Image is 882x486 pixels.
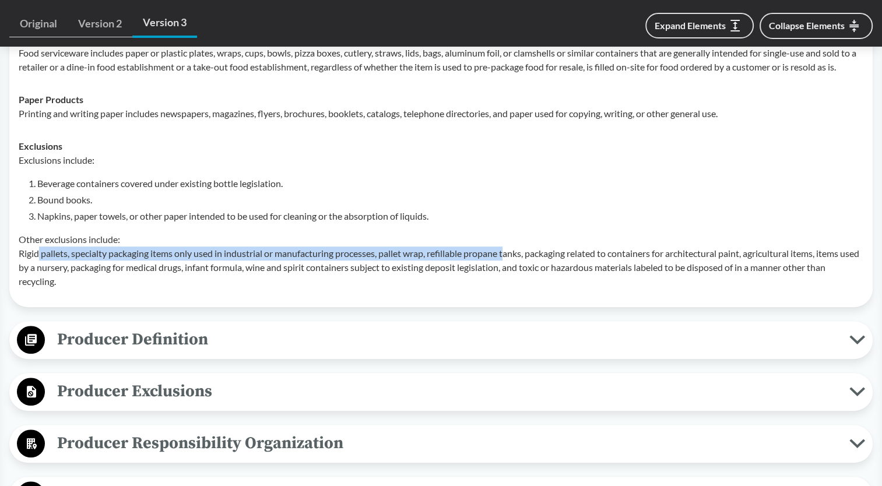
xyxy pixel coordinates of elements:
[13,325,869,355] button: Producer Definition
[19,46,863,74] p: Food serviceware includes paper or plastic plates, wraps, cups, bowls, pizza boxes, cutlery, stra...
[19,140,62,152] strong: Exclusions
[645,13,754,38] button: Expand Elements
[13,377,869,407] button: Producer Exclusions
[9,10,68,37] a: Original
[19,153,863,167] p: Exclusions include:
[19,94,83,105] strong: Paper Products
[68,10,132,37] a: Version 2
[13,429,869,459] button: Producer Responsibility Organization
[37,209,863,223] li: Napkins, paper towels, or other paper intended to be used for cleaning or the absorption of liquids.
[37,193,863,207] li: Bound books.
[45,326,849,353] span: Producer Definition
[132,9,197,38] a: Version 3
[45,430,849,456] span: Producer Responsibility Organization
[19,233,863,288] p: Other exclusions include: Rigid pallets, specialty packaging items only used in industrial or man...
[37,177,863,191] li: Beverage containers covered under existing bottle legislation.
[760,13,873,39] button: Collapse Elements
[45,378,849,404] span: Producer Exclusions
[19,107,863,121] p: Printing and writing paper includes newspapers, magazines, flyers, brochures, booklets, catalogs,...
